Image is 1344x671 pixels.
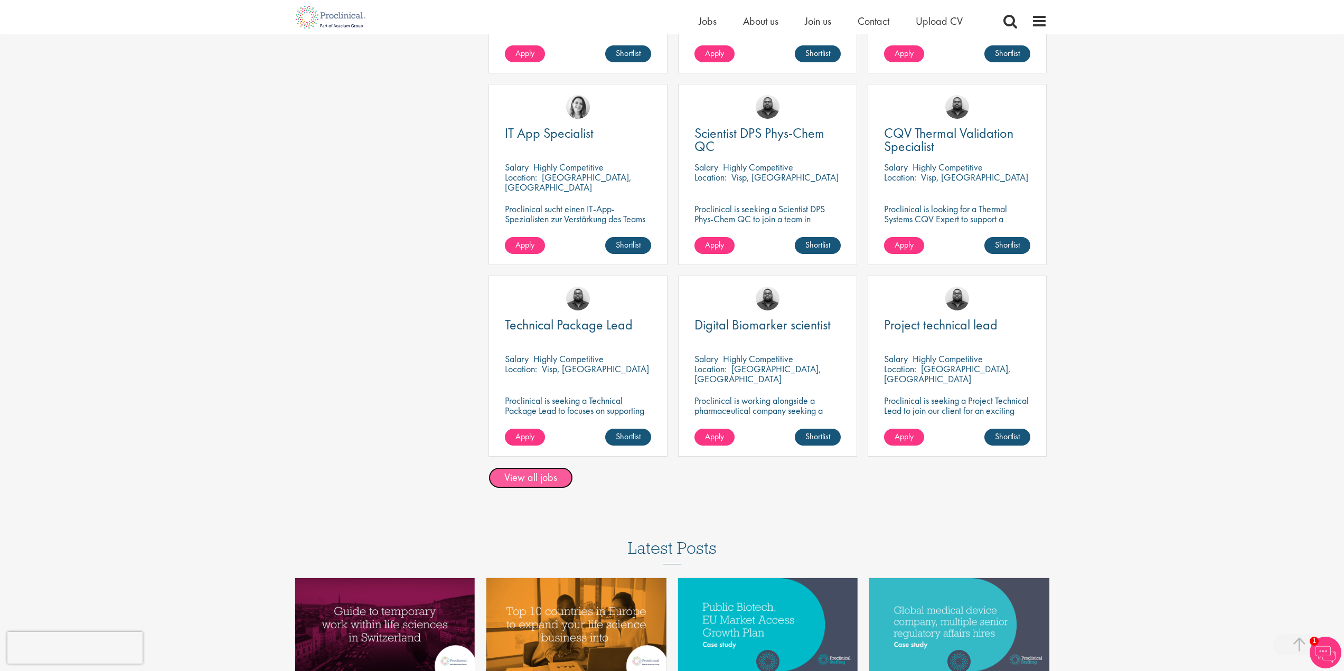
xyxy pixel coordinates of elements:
p: [GEOGRAPHIC_DATA], [GEOGRAPHIC_DATA] [884,363,1011,385]
a: Apply [694,237,735,254]
span: Location: [505,363,537,375]
span: Location: [694,363,727,375]
a: Project technical lead [884,318,1030,332]
p: Visp, [GEOGRAPHIC_DATA] [921,171,1028,183]
a: Shortlist [984,429,1030,446]
a: View all jobs [488,467,573,488]
img: Ashley Bennett [756,287,779,310]
span: Apply [895,48,914,59]
a: Shortlist [795,429,841,446]
span: Location: [505,171,537,183]
a: About us [743,14,778,28]
p: Proclinical is seeking a Technical Package Lead to focuses on supporting the integration of mecha... [505,395,651,446]
a: Contact [858,14,889,28]
img: Ashley Bennett [566,287,590,310]
a: Apply [884,429,924,446]
p: Proclinical is looking for a Thermal Systems CQV Expert to support a project-based assignment. [884,204,1030,234]
p: Highly Competitive [533,353,604,365]
a: Digital Biomarker scientist [694,318,841,332]
span: Salary [694,161,718,173]
span: Salary [505,161,529,173]
span: Scientist DPS Phys-Chem QC [694,124,824,155]
span: Location: [694,171,727,183]
span: Apply [895,239,914,250]
p: Visp, [GEOGRAPHIC_DATA] [731,171,839,183]
a: CQV Thermal Validation Specialist [884,127,1030,153]
span: Apply [895,431,914,442]
span: Apply [705,48,724,59]
a: Shortlist [795,237,841,254]
iframe: reCAPTCHA [7,632,143,664]
p: [GEOGRAPHIC_DATA], [GEOGRAPHIC_DATA] [505,171,632,193]
p: Proclinical is working alongside a pharmaceutical company seeking a Digital Biomarker Scientist t... [694,395,841,446]
span: CQV Thermal Validation Specialist [884,124,1013,155]
a: Shortlist [795,45,841,62]
a: Shortlist [984,237,1030,254]
a: Shortlist [984,45,1030,62]
p: Proclinical is seeking a Scientist DPS Phys-Chem QC to join a team in [GEOGRAPHIC_DATA] [694,204,841,234]
span: Apply [515,48,534,59]
p: Proclinical is seeking a Project Technical Lead to join our client for an exciting contract role. [884,395,1030,426]
p: Visp, [GEOGRAPHIC_DATA] [542,363,649,375]
a: Technical Package Lead [505,318,651,332]
span: IT App Specialist [505,124,594,142]
a: Apply [884,237,924,254]
span: Apply [705,431,724,442]
a: Apply [505,237,545,254]
img: Ashley Bennett [945,287,969,310]
a: Join us [805,14,831,28]
a: Jobs [699,14,717,28]
p: Highly Competitive [723,353,793,365]
a: Scientist DPS Phys-Chem QC [694,127,841,153]
img: Nur Ergiydiren [566,95,590,119]
h3: Latest Posts [628,539,717,564]
span: Salary [505,353,529,365]
img: Ashley Bennett [945,95,969,119]
p: Highly Competitive [913,161,983,173]
a: Apply [505,429,545,446]
a: Upload CV [916,14,963,28]
span: 1 [1310,637,1319,646]
a: Shortlist [605,237,651,254]
span: Digital Biomarker scientist [694,316,831,334]
span: Salary [694,353,718,365]
p: Proclinical sucht einen IT-App-Spezialisten zur Verstärkung des Teams unseres Kunden in der [GEOG... [505,204,651,244]
span: Location: [884,363,916,375]
p: Highly Competitive [723,161,793,173]
a: Shortlist [605,429,651,446]
span: Technical Package Lead [505,316,633,334]
a: Apply [505,45,545,62]
span: Apply [515,431,534,442]
a: IT App Specialist [505,127,651,140]
a: Apply [694,45,735,62]
span: Location: [884,171,916,183]
span: Apply [705,239,724,250]
a: Shortlist [605,45,651,62]
p: Highly Competitive [913,353,983,365]
span: Salary [884,353,908,365]
span: Project technical lead [884,316,998,334]
a: Apply [884,45,924,62]
p: Highly Competitive [533,161,604,173]
span: Apply [515,239,534,250]
span: Salary [884,161,908,173]
a: Apply [694,429,735,446]
img: Ashley Bennett [756,95,779,119]
img: Chatbot [1310,637,1341,668]
p: [GEOGRAPHIC_DATA], [GEOGRAPHIC_DATA] [694,363,821,385]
